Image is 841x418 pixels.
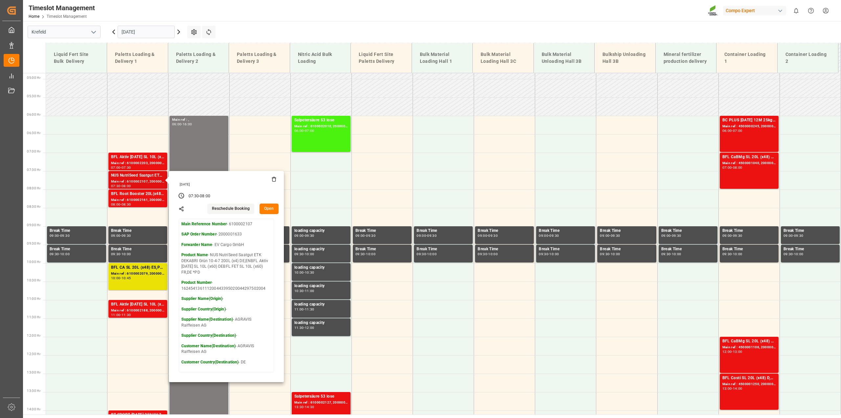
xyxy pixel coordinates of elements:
div: - [304,234,305,237]
span: 08:00 Hr [27,186,40,190]
div: BFL Root Booster 20L(x48) DE,ES,FR,NL,ENTPL N 12-4-6 25kg (x40) D,A,CHBFL ReSist SL (new) 10L (x6... [111,191,165,197]
div: Main ref : 6100002188, 2000001725 [111,308,165,313]
div: 07:30 [111,184,121,187]
div: 10:30 [294,289,304,292]
div: Main ref : 6100002107, 2000001633 [111,179,165,184]
p: - 6100002107 [181,221,271,227]
div: Salpetersäure 53 lose [294,393,348,400]
div: - [732,253,733,256]
div: 08:00 [111,203,121,206]
div: BFL Aktiv [DATE] SL 10L (x60) [PERSON_NAME] 10L (x60) BE,DE,FR,EN,NL,ITBFL FET SL 10L (x60) FR,DE... [111,154,165,160]
p: - NUS NutriSeed Saatgut ETK DEKABRI Grün 10-4-7 200L (x4) DE,ENBFL Aktiv [DATE] SL 10L (x60) DEBF... [181,252,271,275]
div: Break Time [478,228,531,234]
span: 05:30 Hr [27,94,40,98]
div: 09:30 [355,253,365,256]
div: 09:00 [111,234,121,237]
div: 08:00 [122,184,131,187]
strong: Supplier Name(Destination) [181,317,233,322]
div: 10:00 [122,253,131,256]
div: - [732,234,733,237]
div: Paletts Loading & Delivery 1 [112,48,163,67]
span: 10:30 Hr [27,279,40,282]
div: Break Time [111,246,165,253]
div: 06:00 [294,129,304,132]
div: - [120,203,121,206]
span: 12:00 Hr [27,334,40,337]
div: loading capacity [294,301,348,308]
div: 09:30 [539,253,548,256]
div: - [548,234,549,237]
div: Paletts Loading & Delivery 2 [173,48,224,67]
div: - [304,271,305,274]
p: - EV Cargo GmbH [181,242,271,248]
div: 10:00 [733,253,742,256]
div: Compo Expert [723,6,786,15]
div: 10:00 [488,253,498,256]
div: - [487,234,488,237]
div: 10:45 [122,277,131,280]
p: - AGRAVIS Raiffeisen AG [181,343,271,355]
div: - [732,350,733,353]
div: loading capacity [294,264,348,271]
span: 10:00 Hr [27,260,40,264]
div: - [732,387,733,390]
button: show 0 new notifications [789,3,804,18]
div: - [59,253,60,256]
div: - [59,234,60,237]
div: loading capacity [294,283,348,289]
div: 09:30 [661,253,671,256]
div: 08:30 [122,203,131,206]
div: Break Time [661,228,715,234]
div: 11:30 [305,308,314,311]
button: Compo Expert [723,4,789,17]
button: Open [260,204,279,214]
div: Container Loading 2 [783,48,833,67]
div: Main ref : 6100002161, 2000001768 [111,197,165,203]
div: 09:00 [478,234,487,237]
div: - [304,406,305,408]
span: 07:30 Hr [27,168,40,172]
span: 13:30 Hr [27,389,40,393]
div: - [548,253,549,256]
strong: Customer Name(Destination) [181,344,236,348]
div: - [120,166,121,169]
strong: Customer Country(Destination) [181,360,239,364]
div: 10:00 [366,253,375,256]
div: 13:30 [294,406,304,408]
p: - [181,333,271,339]
div: 09:30 [50,253,59,256]
div: 09:30 [366,234,375,237]
div: - [304,308,305,311]
span: 06:00 Hr [27,113,40,116]
strong: Forwarder Name [181,242,213,247]
div: - [426,234,427,237]
p: - DE [181,359,271,365]
div: 09:30 [305,234,314,237]
p: - [181,307,271,312]
div: 09:30 [417,253,426,256]
img: Screenshot%202023-09-29%20at%2010.02.21.png_1712312052.png [708,5,718,16]
strong: Supplier Name(Origin) [181,296,223,301]
div: 09:30 [122,234,131,237]
span: 11:00 Hr [27,297,40,301]
div: loading capacity [294,228,348,234]
div: Break Time [50,228,103,234]
span: 13:00 Hr [27,371,40,374]
div: 16:00 [183,123,192,126]
div: Break Time [722,246,776,253]
div: Main ref : 6100002079, 2000001348 [111,271,165,277]
p: - AGRAVIS Raiffeisen AG [181,317,271,328]
p: - [181,296,271,302]
div: BFL CaBMg SL 20L (x48) EN,IN MTO [722,338,776,345]
div: Main ref : 4500001040, 2000001057 [722,160,776,166]
div: 09:30 [60,234,70,237]
div: 07:00 [305,129,314,132]
div: Break Time [784,228,837,234]
div: - [304,253,305,256]
div: - [199,193,200,199]
div: Break Time [722,228,776,234]
div: Break Time [111,228,165,234]
div: Break Time [600,228,653,234]
div: Break Time [600,246,653,253]
div: 09:00 [417,234,426,237]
